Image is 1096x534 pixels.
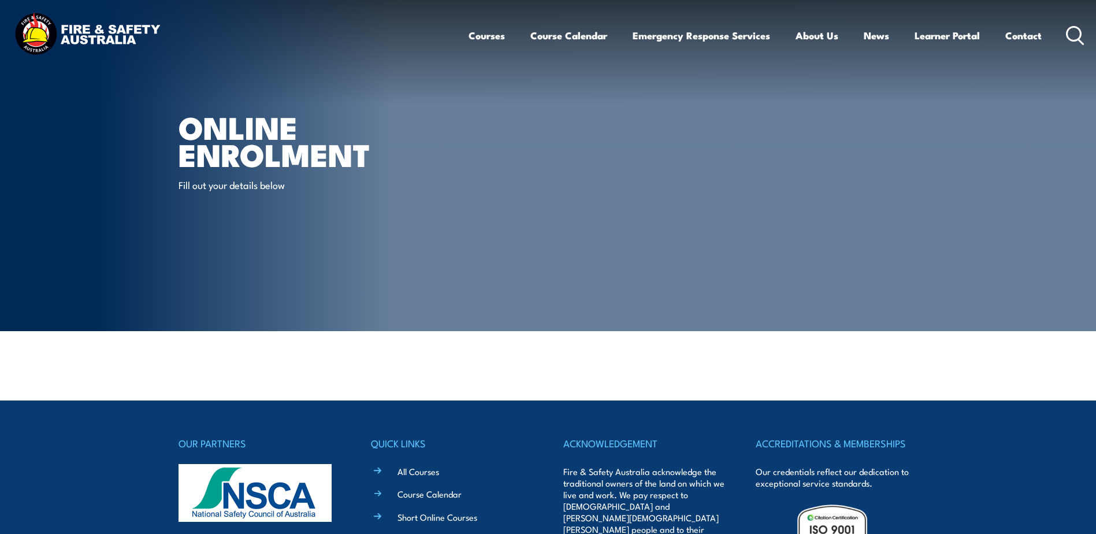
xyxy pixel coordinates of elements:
[756,435,917,451] h4: ACCREDITATIONS & MEMBERSHIPS
[397,465,439,477] a: All Courses
[371,435,533,451] h4: QUICK LINKS
[179,435,340,451] h4: OUR PARTNERS
[179,113,464,167] h1: Online Enrolment
[915,20,980,51] a: Learner Portal
[397,488,462,500] a: Course Calendar
[469,20,505,51] a: Courses
[1005,20,1042,51] a: Contact
[633,20,770,51] a: Emergency Response Services
[864,20,889,51] a: News
[530,20,607,51] a: Course Calendar
[397,511,477,523] a: Short Online Courses
[179,464,332,522] img: nsca-logo-footer
[796,20,838,51] a: About Us
[179,178,389,191] p: Fill out your details below
[756,466,917,489] p: Our credentials reflect our dedication to exceptional service standards.
[563,435,725,451] h4: ACKNOWLEDGEMENT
